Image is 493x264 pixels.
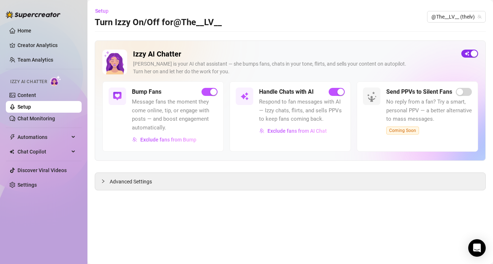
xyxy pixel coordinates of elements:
[477,15,482,19] span: team
[17,92,36,98] a: Content
[267,128,327,134] span: Exclude fans from AI Chat
[17,116,55,121] a: Chat Monitoring
[133,60,455,75] div: [PERSON_NAME] is your AI chat assistant — she bumps fans, chats in your tone, flirts, and sells y...
[17,39,76,51] a: Creator Analytics
[140,137,196,143] span: Exclude fans from Bump
[95,5,114,17] button: Setup
[6,11,60,18] img: logo-BBDzfeDw.svg
[95,8,109,14] span: Setup
[17,182,37,188] a: Settings
[95,17,222,28] h3: Turn Izzy On/Off for @The__LV__
[50,75,61,86] img: AI Chatter
[259,98,345,124] span: Respond to fan messages with AI — Izzy chats, flirts, and sells PPVs to keep fans coming back.
[113,92,122,101] img: svg%3e
[367,92,379,103] img: silent-fans-ppv-o-N6Mmdf.svg
[17,167,67,173] a: Discover Viral Videos
[102,50,127,74] img: Izzy AI Chatter
[110,178,152,186] span: Advanced Settings
[259,88,314,96] h5: Handle Chats with AI
[431,11,481,22] span: @The__LV__ (thelv)
[259,128,265,133] img: svg%3e
[386,127,419,135] span: Coming Soon
[101,177,110,185] div: collapsed
[17,57,53,63] a: Team Analytics
[468,239,486,257] div: Open Intercom Messenger
[9,134,15,140] span: thunderbolt
[386,98,472,124] span: No reply from a fan? Try a smart, personal PPV — a better alternative to mass messages.
[9,149,14,154] img: Chat Copilot
[132,88,161,96] h5: Bump Fans
[101,179,105,183] span: collapsed
[386,88,452,96] h5: Send PPVs to Silent Fans
[10,78,47,85] span: Izzy AI Chatter
[17,146,69,158] span: Chat Copilot
[17,104,31,110] a: Setup
[132,98,218,132] span: Message fans the moment they come online, tip, or engage with posts — and boost engagement automa...
[132,137,137,142] img: svg%3e
[133,50,455,59] h2: Izzy AI Chatter
[240,92,249,101] img: svg%3e
[17,131,69,143] span: Automations
[17,28,31,34] a: Home
[259,125,327,137] button: Exclude fans from AI Chat
[132,134,197,145] button: Exclude fans from Bump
